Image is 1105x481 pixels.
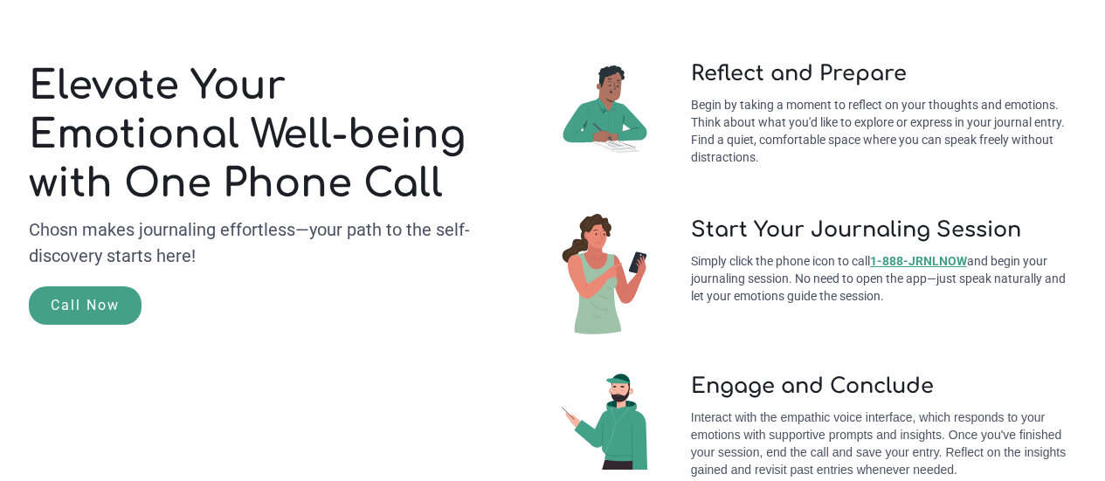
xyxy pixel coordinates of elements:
strong: Engage and Conclude [647,374,1077,400]
p: Simply click the phone icon to call and begin your journaling session. No need to open the app—ju... [647,252,1077,305]
strong: Reflect and Prepare [647,61,1077,87]
strong: Chosn makes journaling effortless—your path to the self-discovery starts here! [29,219,470,266]
a: Call Now [29,286,142,325]
a: 1-888-JRNLNOW [870,254,967,268]
p: Interact with the empathic voice interface, which responds to your emotions with supportive promp... [647,409,1077,478]
p: Begin by taking a moment to reflect on your thoughts and emotions. Think about what you'd like to... [647,96,1077,166]
strong: Elevate Your Emotional Well-being with One Phone Call [29,64,466,206]
strong: Start Your Journaling Session [647,217,1077,244]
